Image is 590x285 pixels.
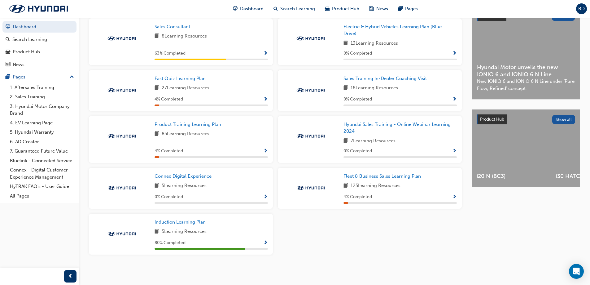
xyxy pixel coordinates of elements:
span: Show Progress [263,149,268,154]
button: BD [576,3,587,14]
a: Latest NewsShow allHyundai Motor unveils the new IONIQ 6 and IONIQ 6 N LineNew IONIQ 6 and IONIQ ... [472,6,580,100]
div: Search Learning [12,36,47,43]
span: search-icon [6,37,10,42]
span: 5 Learning Resources [162,182,207,190]
span: 85 Learning Resources [162,130,209,138]
a: HyTRAK FAQ's - User Guide [7,182,76,191]
img: Trak [105,35,139,42]
span: Hyundai Motor unveils the new IONIQ 6 and IONIQ 6 N Line [477,64,575,78]
span: Show Progress [452,97,457,102]
span: 5 Learning Resources [162,228,207,236]
img: Trak [294,35,328,42]
span: news-icon [6,62,10,68]
span: 13 Learning Resources [351,40,398,47]
a: Sales Training In-Dealer Coaching Visit [343,75,429,82]
a: 1. Aftersales Training [7,83,76,92]
span: Induction Learning Plan [155,219,206,225]
span: up-icon [70,73,74,81]
a: 2. Sales Training [7,92,76,102]
a: News [2,59,76,70]
span: book-icon [155,228,159,236]
a: Product HubShow all [477,114,575,124]
span: Show Progress [452,51,457,56]
span: book-icon [155,33,159,40]
span: Show Progress [452,149,457,154]
button: Pages [2,71,76,83]
span: 0 % Completed [155,194,183,201]
a: Hyundai Sales Training - Online Webinar Learning 2024 [343,121,457,135]
span: 80 % Completed [155,239,186,247]
span: New IONIQ 6 and IONIQ 6 N Line under ‘Pure Flow, Refined’ concept. [477,78,575,92]
button: Show Progress [263,193,268,201]
span: search-icon [273,5,278,13]
span: book-icon [343,84,348,92]
span: Electric & Hybrid Vehicles Learning Plan (Blue Drive) [343,24,442,37]
a: 3. Hyundai Motor Company Brand [7,102,76,118]
a: Dashboard [2,21,76,33]
span: Fast Quiz Learning Plan [155,76,206,81]
span: Search Learning [280,5,315,12]
button: Show Progress [263,239,268,247]
span: 0 % Completed [343,96,372,103]
div: Open Intercom Messenger [569,264,584,279]
span: 0 % Completed [343,148,372,155]
span: 27 Learning Resources [162,84,209,92]
a: Fast Quiz Learning Plan [155,75,208,82]
img: Trak [294,133,328,139]
span: Product Hub [332,5,359,12]
span: prev-icon [68,273,73,280]
a: Search Learning [2,34,76,45]
span: Show Progress [263,194,268,200]
img: Trak [105,185,139,191]
span: Fleet & Business Sales Learning Plan [343,173,421,179]
span: 4 % Completed [343,194,372,201]
img: Trak [294,185,328,191]
span: book-icon [343,182,348,190]
span: 63 % Completed [155,50,186,57]
a: Bluelink - Connected Service [7,156,76,166]
a: 4. EV Learning Page [7,118,76,128]
span: i20 N (BC3) [477,173,546,180]
span: News [376,5,388,12]
a: 7. Guaranteed Future Value [7,146,76,156]
span: car-icon [6,49,10,55]
button: Show Progress [452,147,457,155]
a: car-iconProduct Hub [320,2,364,15]
span: Show Progress [263,240,268,246]
span: book-icon [155,130,159,138]
a: guage-iconDashboard [228,2,269,15]
span: Product Hub [480,117,504,122]
a: Electric & Hybrid Vehicles Learning Plan (Blue Drive) [343,23,457,37]
a: Connex Digital Experience [155,173,214,180]
span: book-icon [343,137,348,145]
span: Sales Training In-Dealer Coaching Visit [343,76,427,81]
a: All Pages [7,191,76,201]
span: pages-icon [398,5,403,13]
img: Trak [105,133,139,139]
span: book-icon [155,182,159,190]
span: 8 Learning Resources [162,33,207,40]
span: Show Progress [263,51,268,56]
a: pages-iconPages [393,2,423,15]
span: BD [578,5,585,12]
div: Pages [13,73,25,81]
button: Show Progress [263,50,268,57]
a: i20 N (BC3) [472,109,551,187]
button: Show Progress [452,50,457,57]
span: 7 Learning Resources [351,137,396,145]
a: news-iconNews [364,2,393,15]
img: Trak [294,87,328,93]
span: 0 % Completed [343,50,372,57]
img: Trak [105,87,139,93]
button: DashboardSearch LearningProduct HubNews [2,20,76,71]
span: Pages [405,5,418,12]
span: Sales Consultant [155,24,190,29]
button: Show Progress [263,147,268,155]
span: Show Progress [263,97,268,102]
a: Trak [3,2,74,15]
a: Sales Consultant [155,23,193,30]
div: Product Hub [13,48,40,56]
span: Connex Digital Experience [155,173,212,179]
span: guage-icon [233,5,238,13]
